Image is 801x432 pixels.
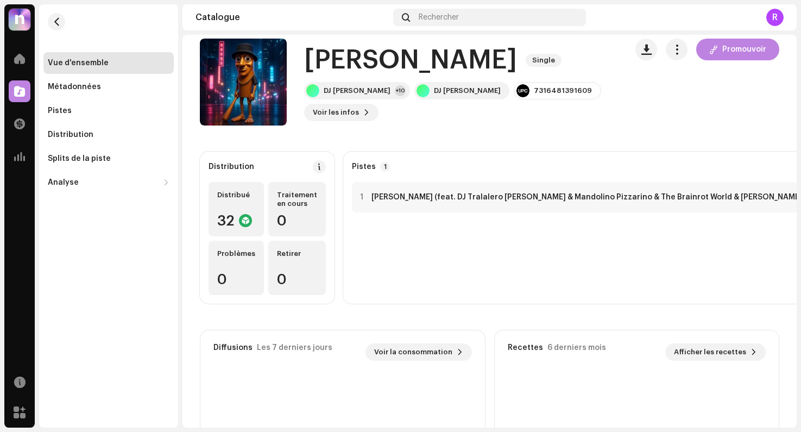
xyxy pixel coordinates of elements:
[43,76,174,98] re-m-nav-item: Métadonnées
[43,148,174,170] re-m-nav-item: Splits de la piste
[365,343,472,361] button: Voir la consommation
[674,341,746,363] span: Afficher les recettes
[277,249,317,258] div: Retirer
[43,124,174,146] re-m-nav-item: Distribution
[766,9,784,26] div: R
[257,343,332,352] div: Les 7 derniers jours
[209,162,254,171] div: Distribution
[48,83,101,91] div: Métadonnées
[217,191,255,199] div: Distribué
[526,54,562,67] span: Single
[534,86,592,95] div: 7316481391609
[395,85,406,96] div: +10
[665,343,766,361] button: Afficher les recettes
[380,162,390,172] p-badge: 1
[195,13,389,22] div: Catalogue
[277,191,317,208] div: Traitement en cours
[547,343,606,352] div: 6 derniers mois
[508,343,543,352] div: Recettes
[434,86,501,95] div: DJ [PERSON_NAME]
[419,13,459,22] span: Rechercher
[352,162,376,171] strong: Pistes
[313,102,359,123] span: Voir les infos
[43,52,174,74] re-m-nav-item: Vue d'ensemble
[722,39,766,60] span: Promouvoir
[324,86,390,95] div: DJ [PERSON_NAME]
[43,172,174,193] re-m-nav-dropdown: Analyse
[217,249,255,258] div: Problèmes
[48,178,79,187] div: Analyse
[48,154,111,163] div: Splits de la piste
[48,130,93,139] div: Distribution
[48,59,109,67] div: Vue d'ensemble
[213,343,253,352] div: Diffusions
[374,341,452,363] span: Voir la consommation
[304,104,379,121] button: Voir les infos
[696,39,779,60] button: Promouvoir
[48,107,72,115] div: Pistes
[43,100,174,122] re-m-nav-item: Pistes
[304,43,517,78] h1: [PERSON_NAME]
[9,9,30,30] img: 39a81664-4ced-4598-a294-0293f18f6a76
